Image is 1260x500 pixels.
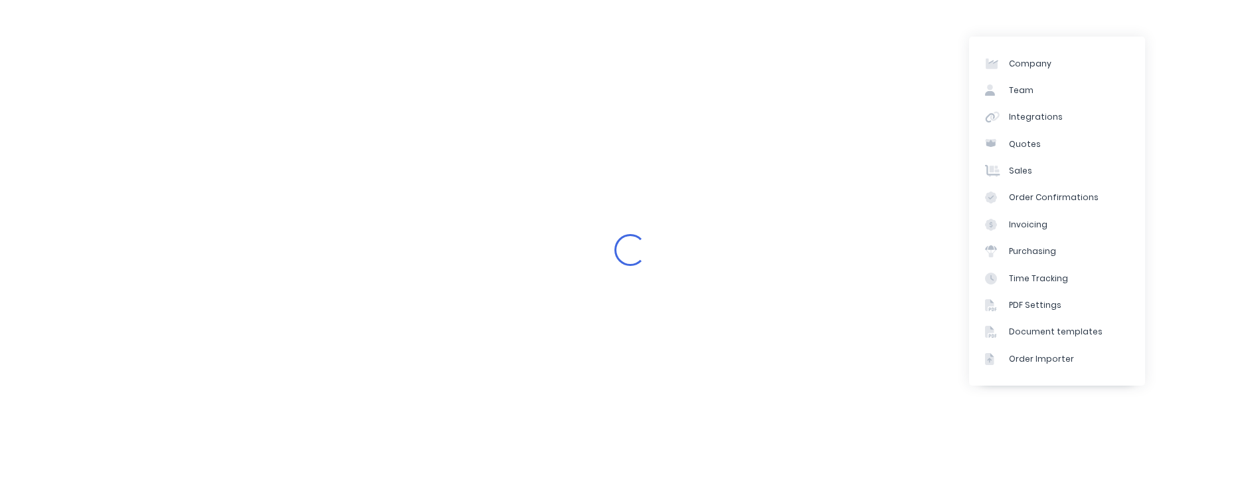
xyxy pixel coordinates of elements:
div: Purchasing [1009,245,1056,257]
div: Time Tracking [1009,273,1068,285]
a: Integrations [969,104,1145,130]
div: Order Importer [1009,353,1074,365]
div: Order Confirmations [1009,191,1099,203]
a: Order Confirmations [969,184,1145,211]
div: Integrations [1009,111,1063,123]
a: Company [969,50,1145,76]
a: Team [969,77,1145,104]
a: Quotes [969,131,1145,158]
div: Team [1009,84,1034,96]
div: Sales [1009,165,1032,177]
div: PDF Settings [1009,299,1061,311]
a: Time Tracking [969,265,1145,291]
a: Document templates [969,318,1145,345]
div: Document templates [1009,326,1103,338]
div: Company [1009,58,1051,70]
div: Invoicing [1009,219,1047,231]
a: Sales [969,158,1145,184]
a: Purchasing [969,238,1145,265]
a: PDF Settings [969,292,1145,318]
a: Order Importer [969,346,1145,372]
div: Quotes [1009,138,1041,150]
a: Invoicing [969,211,1145,238]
